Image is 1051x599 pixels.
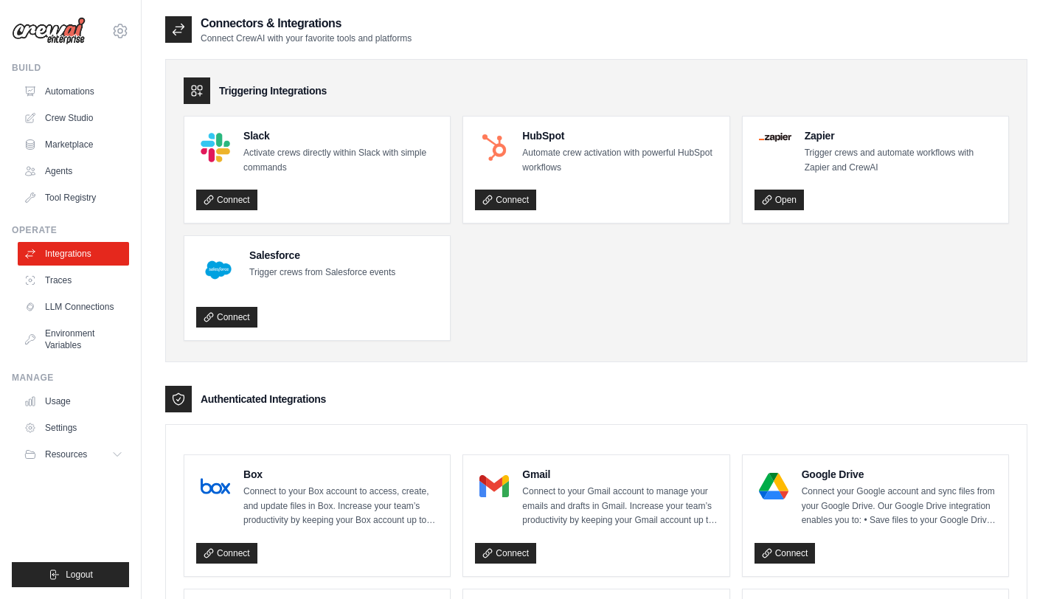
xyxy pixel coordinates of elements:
a: Crew Studio [18,106,129,130]
a: Connect [196,190,257,210]
p: Connect to your Box account to access, create, and update files in Box. Increase your team’s prod... [243,485,438,528]
a: Integrations [18,242,129,266]
h2: Connectors & Integrations [201,15,412,32]
a: Marketplace [18,133,129,156]
h4: Google Drive [802,467,996,482]
a: Open [755,190,804,210]
h4: Gmail [522,467,717,482]
a: Automations [18,80,129,103]
h3: Authenticated Integrations [201,392,326,406]
a: Connect [196,307,257,328]
button: Logout [12,562,129,587]
div: Operate [12,224,129,236]
a: Connect [196,543,257,564]
h4: Salesforce [249,248,395,263]
button: Resources [18,443,129,466]
img: HubSpot Logo [479,133,509,162]
p: Connect CrewAI with your favorite tools and platforms [201,32,412,44]
h4: Box [243,467,438,482]
img: Gmail Logo [479,471,509,501]
p: Trigger crews and automate workflows with Zapier and CrewAI [805,146,996,175]
a: Tool Registry [18,186,129,210]
img: Logo [12,17,86,45]
a: Settings [18,416,129,440]
p: Trigger crews from Salesforce events [249,266,395,280]
a: Usage [18,389,129,413]
h3: Triggering Integrations [219,83,327,98]
a: Environment Variables [18,322,129,357]
h4: HubSpot [522,128,717,143]
h4: Zapier [805,128,996,143]
a: Connect [475,190,536,210]
p: Automate crew activation with powerful HubSpot workflows [522,146,717,175]
img: Box Logo [201,471,230,501]
span: Resources [45,449,87,460]
img: Salesforce Logo [201,252,236,288]
span: Logout [66,569,93,581]
div: Manage [12,372,129,384]
p: Connect to your Gmail account to manage your emails and drafts in Gmail. Increase your team’s pro... [522,485,717,528]
p: Connect your Google account and sync files from your Google Drive. Our Google Drive integration e... [802,485,996,528]
h4: Slack [243,128,438,143]
img: Zapier Logo [759,133,791,142]
img: Google Drive Logo [759,471,788,501]
img: Slack Logo [201,133,230,162]
a: Connect [475,543,536,564]
a: Traces [18,269,129,292]
a: Connect [755,543,816,564]
div: Build [12,62,129,74]
p: Activate crews directly within Slack with simple commands [243,146,438,175]
a: LLM Connections [18,295,129,319]
a: Agents [18,159,129,183]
